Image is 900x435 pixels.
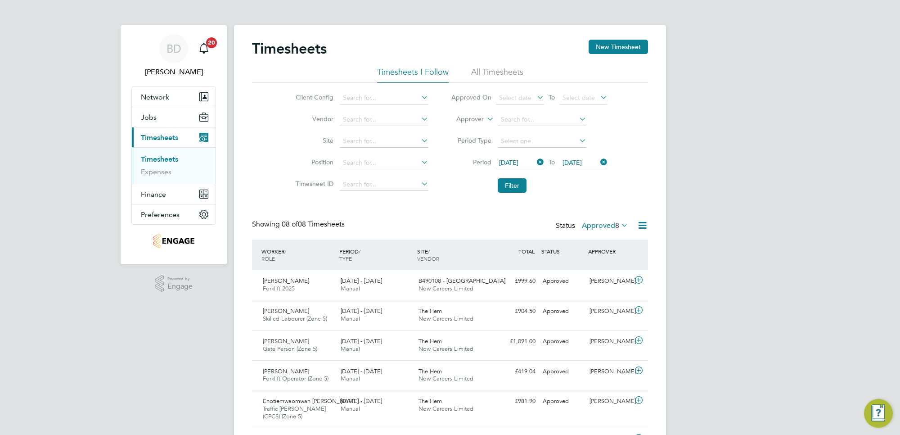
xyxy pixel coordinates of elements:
div: STATUS [539,243,586,259]
label: Period Type [451,136,491,145]
label: Approver [443,115,484,124]
span: Now Careers Limited [418,375,473,382]
span: Select date [499,94,531,102]
div: £1,091.00 [492,334,539,349]
div: Showing [252,220,346,229]
span: TYPE [339,255,352,262]
span: / [428,248,430,255]
span: Ben Dunnington [131,67,216,77]
span: 08 Timesheets [282,220,345,229]
div: Timesheets [132,147,216,184]
div: £981.90 [492,394,539,409]
span: Select date [562,94,595,102]
span: [DATE] - [DATE] [341,337,382,345]
div: £999.60 [492,274,539,289]
li: Timesheets I Follow [377,67,449,83]
span: Forklift Operator (Zone 5) [263,375,328,382]
span: Now Careers Limited [418,345,473,353]
span: [DATE] - [DATE] [341,277,382,285]
button: Finance [132,184,216,204]
div: [PERSON_NAME] [586,364,633,379]
span: Timesheets [141,133,178,142]
span: TOTAL [518,248,535,255]
span: / [284,248,286,255]
span: Manual [341,285,360,292]
a: Timesheets [141,155,178,163]
div: Approved [539,334,586,349]
button: Engage Resource Center [864,399,893,428]
span: [PERSON_NAME] [263,367,309,375]
span: ROLE [261,255,275,262]
a: Go to home page [131,234,216,248]
nav: Main navigation [121,25,227,264]
span: Now Careers Limited [418,315,473,322]
span: The Hem [418,367,442,375]
span: [DATE] - [DATE] [341,307,382,315]
span: Enotiemwaomwan [PERSON_NAME]… [263,397,364,405]
a: 20 [195,34,213,63]
input: Search for... [340,92,428,104]
input: Search for... [340,135,428,148]
span: Engage [167,283,193,290]
label: Period [451,158,491,166]
div: PERIOD [337,243,415,267]
span: Manual [341,405,360,412]
div: [PERSON_NAME] [586,274,633,289]
div: Status [556,220,630,232]
label: Position [293,158,333,166]
span: Network [141,93,169,101]
div: SITE [415,243,493,267]
input: Search for... [340,178,428,191]
div: £419.04 [492,364,539,379]
input: Select one [498,135,586,148]
span: Jobs [141,113,157,122]
div: APPROVER [586,243,633,259]
img: nowcareers-logo-retina.png [153,234,195,248]
span: Now Careers Limited [418,285,473,292]
span: Now Careers Limited [418,405,473,412]
span: Forklift 2025 [263,285,295,292]
label: Vendor [293,115,333,123]
div: Approved [539,304,586,319]
span: The Hem [418,397,442,405]
span: The Hem [418,337,442,345]
span: [DATE] [499,159,518,167]
span: Powered by [167,275,193,283]
span: Manual [341,315,360,322]
label: Timesheet ID [293,180,333,188]
span: BD [166,43,181,54]
div: Approved [539,364,586,379]
span: B490108 - [GEOGRAPHIC_DATA] [418,277,505,285]
li: All Timesheets [471,67,523,83]
span: [PERSON_NAME] [263,307,309,315]
a: Expenses [141,168,171,176]
div: WORKER [259,243,337,267]
span: To [546,91,558,103]
span: [DATE] [562,159,582,167]
input: Search for... [340,157,428,169]
div: [PERSON_NAME] [586,304,633,319]
div: Approved [539,274,586,289]
span: [DATE] - [DATE] [341,367,382,375]
span: 20 [206,37,217,48]
span: Finance [141,190,166,199]
button: Network [132,87,216,107]
span: Manual [341,375,360,382]
span: / [359,248,360,255]
span: VENDOR [417,255,439,262]
a: BD[PERSON_NAME] [131,34,216,77]
span: To [546,156,558,168]
span: Manual [341,345,360,353]
span: 8 [615,221,619,230]
label: Client Config [293,93,333,101]
div: Approved [539,394,586,409]
span: [DATE] - [DATE] [341,397,382,405]
button: New Timesheet [589,40,648,54]
span: The Hem [418,307,442,315]
div: [PERSON_NAME] [586,334,633,349]
h2: Timesheets [252,40,327,58]
button: Timesheets [132,127,216,147]
button: Preferences [132,204,216,224]
span: [PERSON_NAME] [263,337,309,345]
span: Gate Person (Zone 5) [263,345,317,353]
